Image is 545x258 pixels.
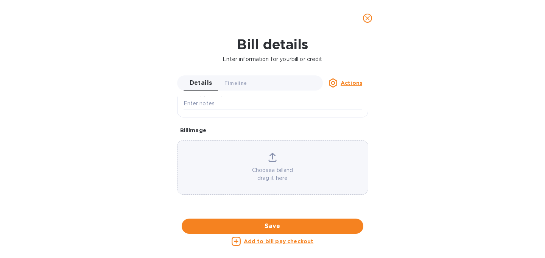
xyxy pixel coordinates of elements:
[180,127,365,134] p: Bill image
[188,222,357,231] span: Save
[190,78,212,88] span: Details
[182,219,363,234] button: Save
[184,93,223,97] label: Notes (optional)
[184,98,362,109] input: Enter notes
[6,36,539,52] h1: Bill details
[178,166,368,182] p: Choose a bill and drag it here
[224,79,247,87] span: Timeline
[358,9,377,27] button: close
[341,80,362,86] u: Actions
[6,55,539,63] p: Enter information for your bill or credit
[244,238,314,244] u: Add to bill pay checkout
